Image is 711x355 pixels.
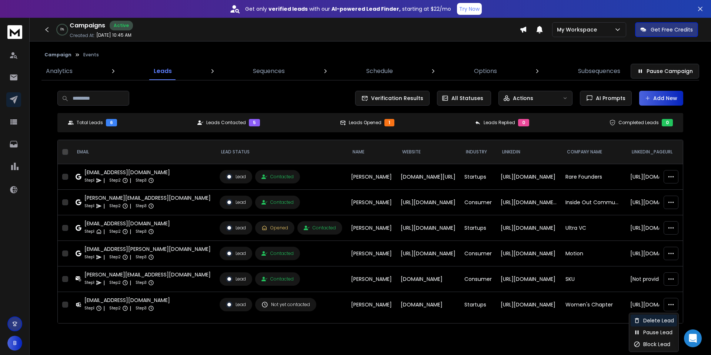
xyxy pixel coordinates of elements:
[268,5,308,13] strong: verified leads
[368,94,423,102] span: Verification Results
[347,190,396,215] td: [PERSON_NAME]
[349,120,381,126] p: Leads Opened
[226,173,246,180] div: Lead
[130,202,131,210] p: |
[355,91,430,106] button: Verification Results
[84,305,94,312] p: Step 1
[496,241,561,266] td: [URL][DOMAIN_NAME]
[84,296,170,304] div: [EMAIL_ADDRESS][DOMAIN_NAME]
[347,140,396,164] th: NAME
[396,266,460,292] td: [DOMAIN_NAME]
[103,253,105,261] p: |
[110,21,133,30] div: Active
[457,3,482,15] button: Try Now
[136,228,147,235] p: Step 3
[136,177,147,184] p: Step 3
[651,26,693,33] p: Get Free Credits
[103,228,105,235] p: |
[130,253,131,261] p: |
[626,190,690,215] td: [URL][DOMAIN_NAME]
[7,336,22,351] button: B
[136,202,147,210] p: Step 3
[84,271,211,278] div: [PERSON_NAME][EMAIL_ADDRESS][DOMAIN_NAME]
[460,292,496,318] td: Startups
[103,177,105,184] p: |
[106,119,117,126] div: 6
[103,279,105,286] p: |
[684,329,702,347] div: Open Intercom Messenger
[44,52,71,58] button: Campaign
[136,253,147,261] p: Step 3
[245,5,451,13] p: Get only with our starting at $22/mo
[626,140,690,164] th: Linkedin_PageURL
[496,292,561,318] td: [URL][DOMAIN_NAME]
[84,228,94,235] p: Step 1
[249,119,260,126] div: 5
[261,174,294,180] div: Contacted
[261,276,294,282] div: Contacted
[460,190,496,215] td: Consumer
[71,140,215,164] th: EMAIL
[484,120,515,126] p: Leads Replied
[136,279,147,286] p: Step 3
[626,241,690,266] td: [URL][DOMAIN_NAME]
[593,94,625,102] span: AI Prompts
[561,241,626,266] td: Motion
[109,253,121,261] p: Step 2
[460,164,496,190] td: Startups
[557,26,600,33] p: My Workspace
[84,279,94,286] p: Step 1
[103,202,105,210] p: |
[396,215,460,241] td: [URL][DOMAIN_NAME]
[7,25,22,39] img: logo
[384,119,394,126] div: 1
[109,305,121,312] p: Step 2
[84,220,170,227] div: [EMAIL_ADDRESS][DOMAIN_NAME]
[626,292,690,318] td: [URL][DOMAIN_NAME]
[46,67,73,76] p: Analytics
[226,250,246,257] div: Lead
[347,164,396,190] td: [PERSON_NAME]
[626,266,690,292] td: [Not provided]
[643,317,674,324] p: Delete Lead
[396,292,460,318] td: [DOMAIN_NAME]
[130,305,131,312] p: |
[226,301,246,308] div: Lead
[215,140,347,164] th: LEAD STATUS
[496,164,561,190] td: [URL][DOMAIN_NAME]
[459,5,480,13] p: Try Now
[460,266,496,292] td: Consumer
[496,140,561,164] th: LinkedIn
[561,190,626,215] td: Inside Out Community
[561,164,626,190] td: Rare Founders
[136,305,147,312] p: Step 3
[226,225,246,231] div: Lead
[84,177,94,184] p: Step 1
[70,33,95,39] p: Created At:
[451,94,483,102] p: All Statuses
[347,241,396,266] td: [PERSON_NAME]
[60,27,64,32] p: 0 %
[366,67,393,76] p: Schedule
[518,119,529,126] div: 0
[154,67,172,76] p: Leads
[149,62,176,80] a: Leads
[362,62,397,80] a: Schedule
[226,199,246,206] div: Lead
[396,241,460,266] td: [URL][DOMAIN_NAME]
[84,194,211,202] div: [PERSON_NAME][EMAIL_ADDRESS][DOMAIN_NAME]
[496,266,561,292] td: [URL][DOMAIN_NAME]
[83,52,99,58] p: Events
[84,253,94,261] p: Step 1
[248,62,289,80] a: Sequences
[496,215,561,241] td: [URL][DOMAIN_NAME]
[130,228,131,235] p: |
[84,202,94,210] p: Step 1
[253,67,285,76] p: Sequences
[643,341,670,348] p: Block Lead
[618,120,659,126] p: Completed Leads
[631,64,699,79] button: Pause Campaign
[639,91,683,106] button: Add New
[635,22,698,37] button: Get Free Credits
